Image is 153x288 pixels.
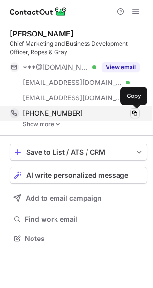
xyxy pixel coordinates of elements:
[25,234,143,243] span: Notes
[25,215,143,224] span: Find work email
[26,194,102,202] span: Add to email campaign
[23,63,89,72] span: ***@[DOMAIN_NAME]
[23,109,83,118] span: [PHONE_NUMBER]
[10,29,74,38] div: [PERSON_NAME]
[23,121,147,128] a: Show more
[23,94,122,102] span: [EMAIL_ADDRESS][DOMAIN_NAME]
[10,167,147,184] button: AI write personalized message
[10,6,67,17] img: ContactOut v5.3.10
[10,39,147,57] div: Chief Marketing and Business Development Officer, Ropes & Gray
[10,232,147,245] button: Notes
[102,62,140,72] button: Reveal Button
[26,148,131,156] div: Save to List / ATS / CRM
[55,121,61,128] img: -
[23,78,122,87] span: [EMAIL_ADDRESS][DOMAIN_NAME]
[26,171,128,179] span: AI write personalized message
[10,213,147,226] button: Find work email
[10,144,147,161] button: save-profile-one-click
[10,190,147,207] button: Add to email campaign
